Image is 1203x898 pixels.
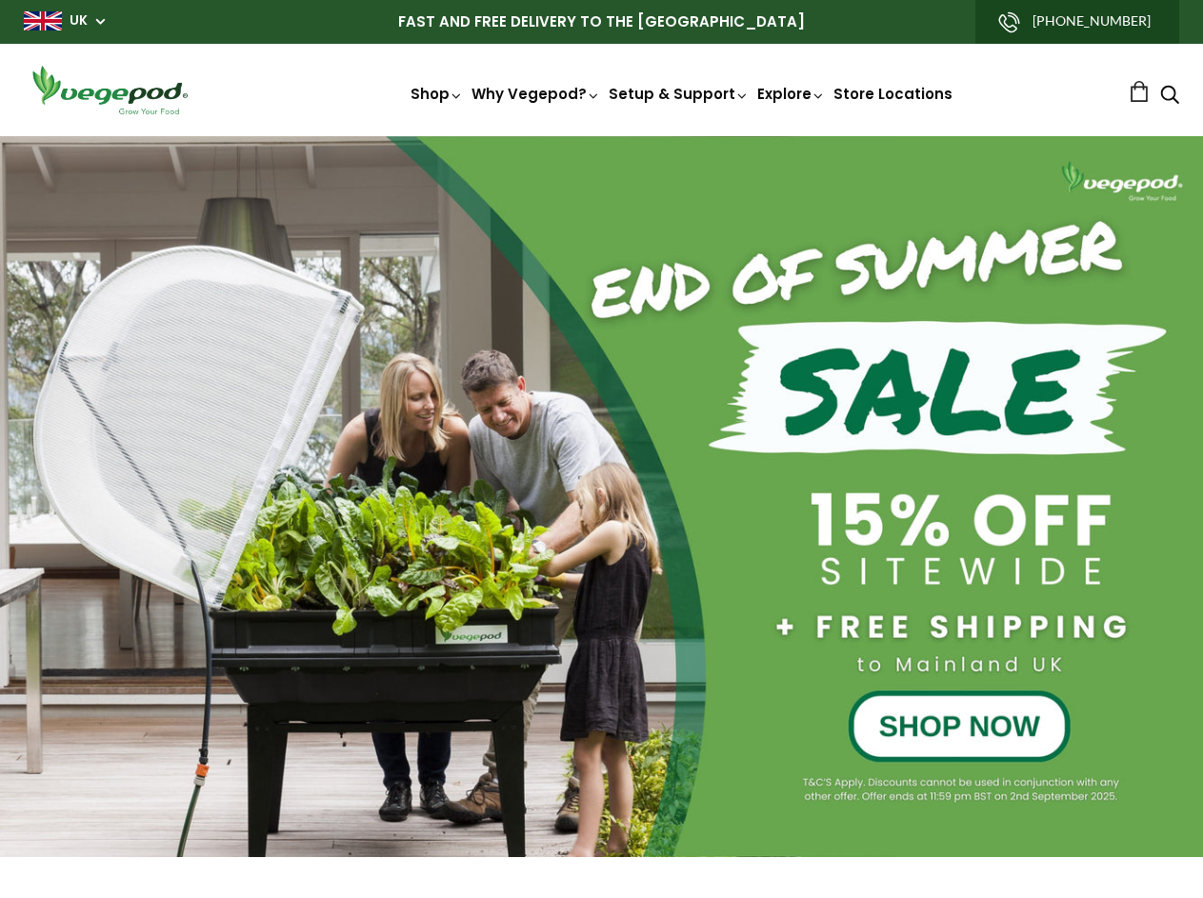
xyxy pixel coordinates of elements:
a: Why Vegepod? [471,84,601,104]
img: Vegepod [24,63,195,117]
a: Setup & Support [609,84,750,104]
a: Store Locations [833,84,952,104]
a: UK [70,11,88,30]
a: Search [1160,87,1179,107]
a: Explore [757,84,826,104]
a: Shop [411,84,464,104]
img: gb_large.png [24,11,62,30]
